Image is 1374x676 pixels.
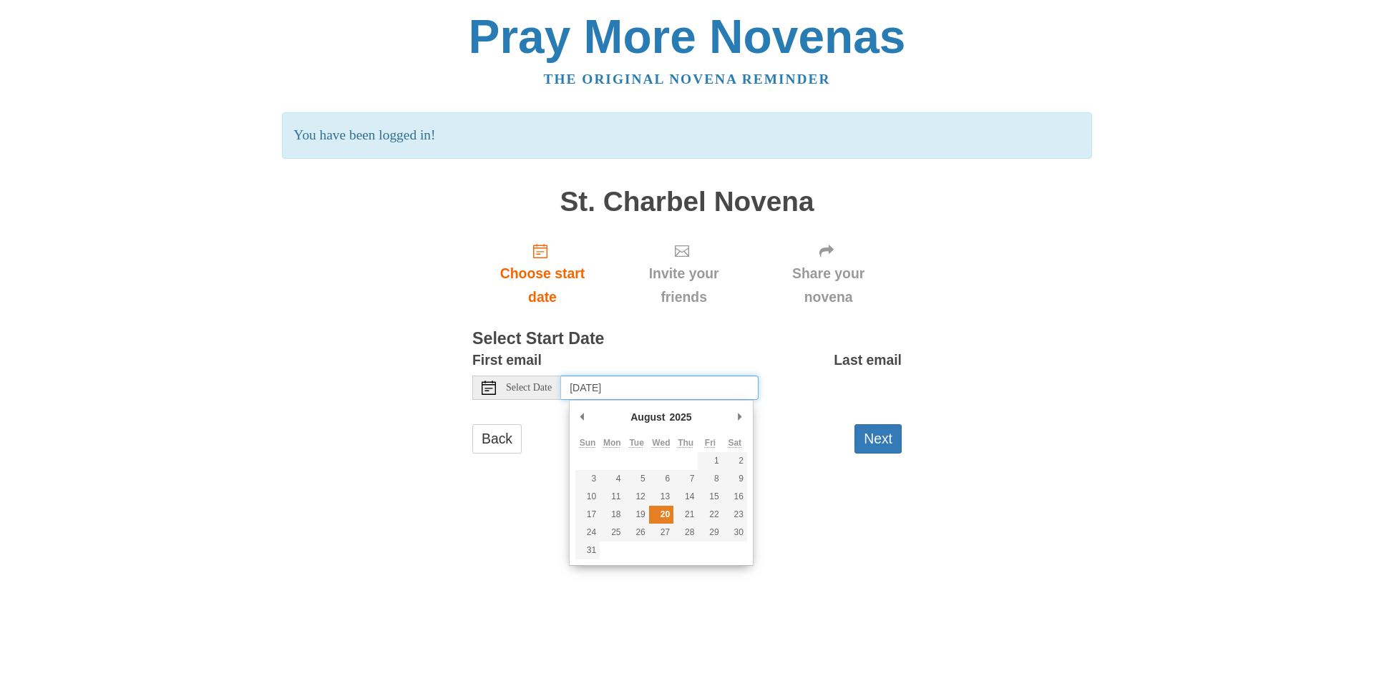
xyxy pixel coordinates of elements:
button: 31 [575,542,600,559]
a: The original novena reminder [544,72,831,87]
button: 1 [698,452,722,470]
button: 9 [723,470,747,488]
a: Back [472,424,522,454]
button: 5 [625,470,649,488]
button: 28 [673,524,698,542]
input: Use the arrow keys to pick a date [561,376,759,400]
label: Last email [834,348,902,372]
button: 24 [575,524,600,542]
button: 23 [723,506,747,524]
button: 18 [600,506,624,524]
div: August [628,406,667,428]
button: 12 [625,488,649,506]
button: 19 [625,506,649,524]
a: Pray More Novenas [469,10,906,63]
abbr: Monday [603,438,621,448]
abbr: Saturday [728,438,741,448]
span: Choose start date [487,262,598,309]
div: Click "Next" to confirm your start date first. [613,231,755,316]
abbr: Tuesday [629,438,643,448]
button: 7 [673,470,698,488]
h1: St. Charbel Novena [472,187,902,217]
button: 21 [673,506,698,524]
abbr: Wednesday [652,438,670,448]
button: 25 [600,524,624,542]
button: 14 [673,488,698,506]
p: You have been logged in! [282,112,1091,159]
button: 15 [698,488,722,506]
abbr: Friday [705,438,716,448]
span: Share your novena [769,262,887,309]
button: 29 [698,524,722,542]
button: 27 [649,524,673,542]
button: 13 [649,488,673,506]
button: 10 [575,488,600,506]
label: First email [472,348,542,372]
button: 6 [649,470,673,488]
button: Next Month [733,406,747,428]
button: 8 [698,470,722,488]
button: Next [854,424,902,454]
abbr: Sunday [580,438,596,448]
button: 26 [625,524,649,542]
button: 22 [698,506,722,524]
div: Click "Next" to confirm your start date first. [755,231,902,316]
a: Choose start date [472,231,613,316]
button: 17 [575,506,600,524]
abbr: Thursday [678,438,693,448]
button: 20 [649,506,673,524]
button: 3 [575,470,600,488]
button: 11 [600,488,624,506]
button: 16 [723,488,747,506]
button: 4 [600,470,624,488]
div: 2025 [667,406,693,428]
button: 30 [723,524,747,542]
h3: Select Start Date [472,330,902,348]
button: 2 [723,452,747,470]
span: Invite your friends [627,262,741,309]
span: Select Date [506,383,552,393]
button: Previous Month [575,406,590,428]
